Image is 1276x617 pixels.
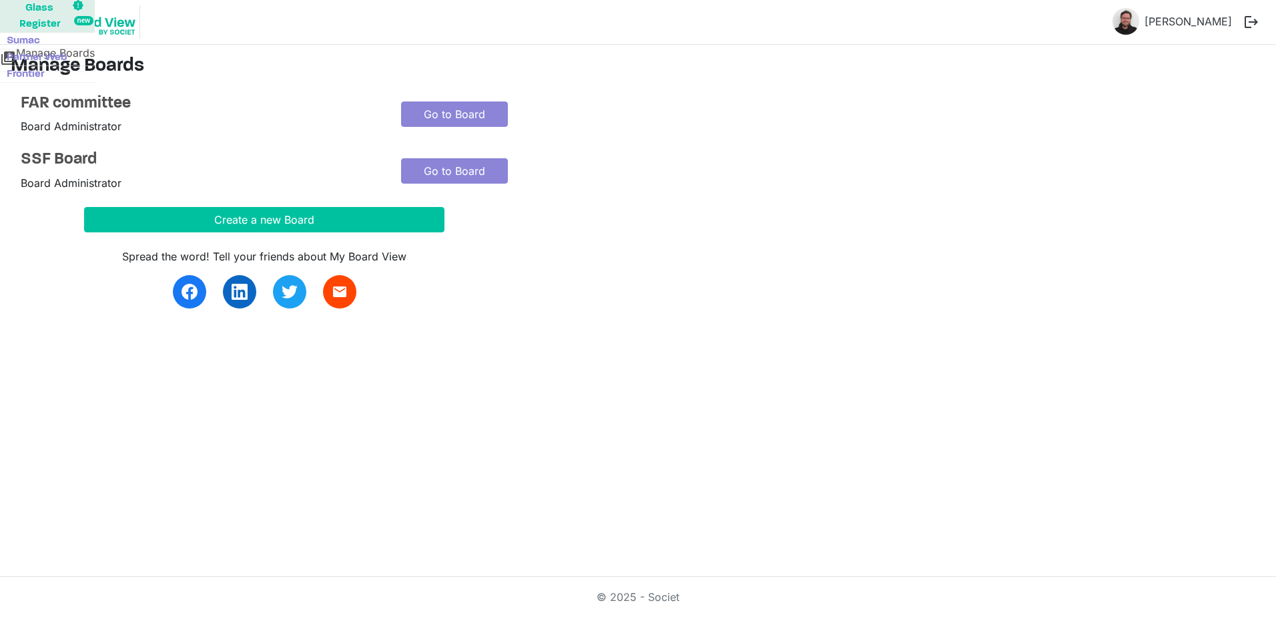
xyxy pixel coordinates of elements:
a: [PERSON_NAME] [1139,8,1237,35]
div: new [74,16,93,25]
img: vjXNW1cme0gN52Zu4bmd9GrzmWk9fVhp2_YVE8WxJd3PvSJ3Xcim8muxpHb9t5R7S0Hx1ZVnr221sxwU8idQCA_thumb.png [1112,8,1139,35]
h3: Manage Boards [11,55,1265,78]
img: linkedin.svg [232,284,248,300]
a: email [323,275,356,308]
a: Go to Board [401,101,508,127]
span: Board Administrator [21,176,121,190]
button: logout [1237,8,1265,36]
button: Create a new Board [84,207,444,232]
a: SSF Board [21,150,381,170]
div: Spread the word! Tell your friends about My Board View [84,248,444,264]
a: © 2025 - Societ [597,590,679,604]
a: FAR committee [21,94,381,114]
a: Go to Board [401,158,508,184]
img: facebook.svg [182,284,198,300]
span: Board Administrator [21,120,121,133]
span: email [332,284,348,300]
img: twitter.svg [282,284,298,300]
